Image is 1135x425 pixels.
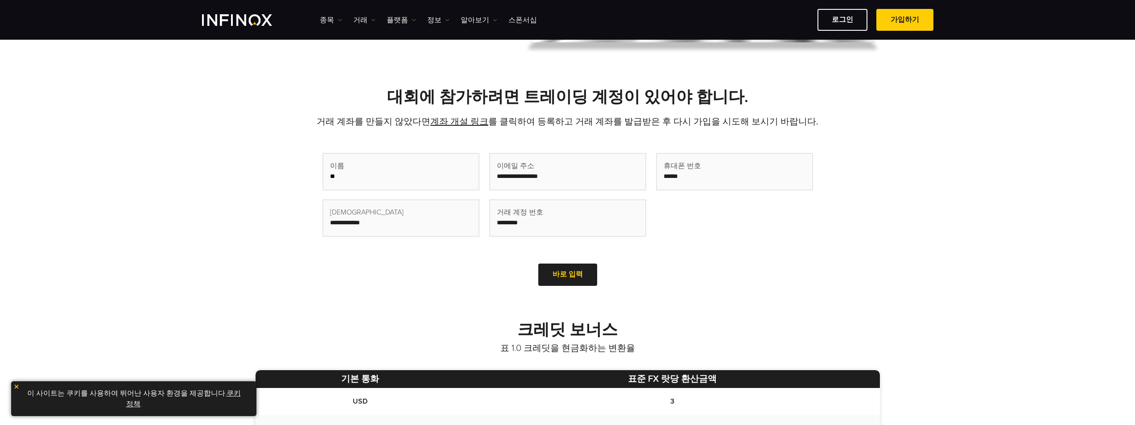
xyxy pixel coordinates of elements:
span: 이름 [330,161,344,171]
a: 바로 입력 [538,264,597,285]
td: USD [256,388,466,415]
a: 계좌 개설 링크 [430,116,488,127]
a: 로그인 [817,9,867,31]
span: 거래 계정 번호 [497,207,543,218]
span: 이메일 주소 [497,161,534,171]
a: 알아보기 [461,15,497,25]
span: [DEMOGRAPHIC_DATA] [330,207,404,218]
a: 거래 [353,15,376,25]
th: 기본 통화 [256,370,466,388]
p: 이 사이트는 쿠키를 사용하여 뛰어난 사용자 환경을 제공합니다. . [16,386,252,412]
a: 스폰서십 [508,15,537,25]
p: 거래 계좌를 만들지 않았다면 를 클릭하여 등록하고 거래 계좌를 발급받은 후 다시 가입을 시도해 보시기 바랍니다. [256,116,880,128]
p: 표 1.0 크레딧을 현금화하는 변환율 [256,342,880,355]
a: 정보 [427,15,450,25]
a: 가입하기 [876,9,933,31]
img: yellow close icon [13,384,20,390]
strong: 대회에 참가하려면 트레이딩 계정이 있어야 합니다. [387,87,748,107]
a: INFINOX Logo [202,14,293,26]
span: 휴대폰 번호 [664,161,701,171]
a: 종목 [320,15,342,25]
strong: 크레딧 보너스 [517,320,618,339]
th: 표준 FX 랏당 환산금액 [465,370,879,388]
td: 3 [465,388,879,415]
a: 플랫폼 [387,15,416,25]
